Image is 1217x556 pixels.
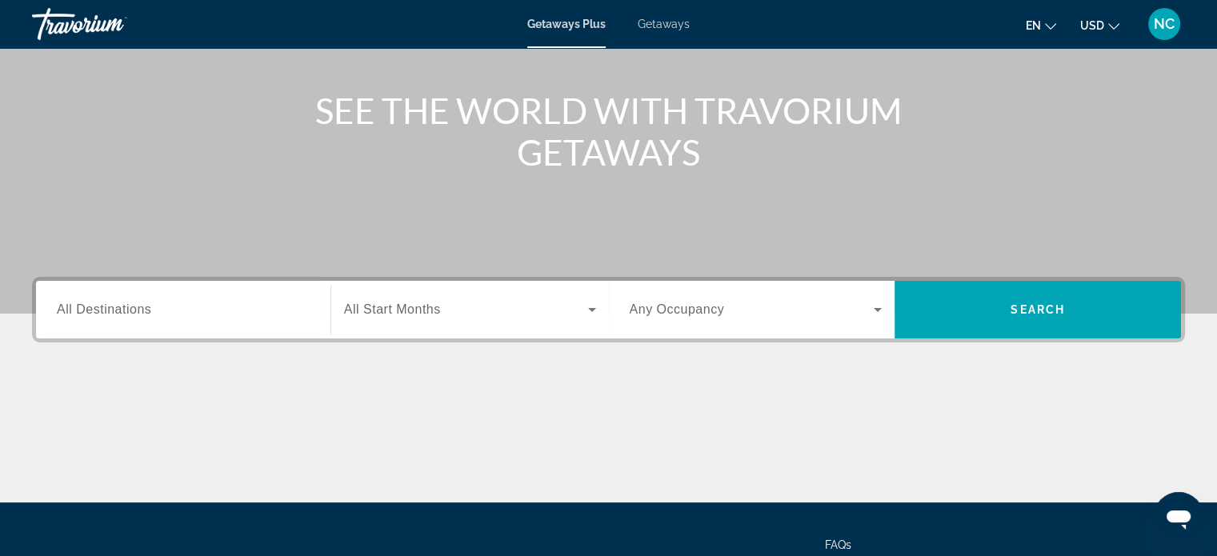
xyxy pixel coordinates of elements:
a: Travorium [32,3,192,45]
a: FAQs [825,538,851,551]
iframe: Button to launch messaging window [1153,492,1204,543]
span: All Destinations [57,302,151,316]
span: NC [1154,16,1175,32]
button: Change language [1026,14,1056,37]
a: Getaways [638,18,690,30]
span: All Start Months [344,302,441,316]
div: Search widget [36,281,1181,338]
span: USD [1080,19,1104,32]
button: User Menu [1143,7,1185,41]
button: Search [895,281,1181,338]
span: en [1026,19,1041,32]
h1: SEE THE WORLD WITH TRAVORIUM GETAWAYS [309,90,909,173]
span: Any Occupancy [630,302,725,316]
span: Search [1011,303,1065,316]
button: Change currency [1080,14,1119,37]
a: Getaways Plus [527,18,606,30]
